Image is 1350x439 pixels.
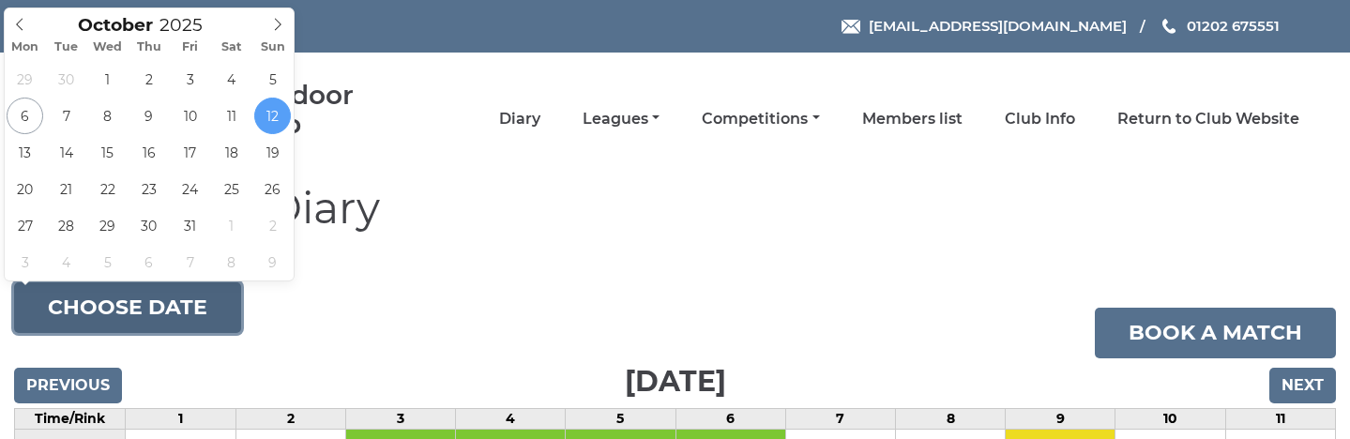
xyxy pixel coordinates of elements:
[126,408,235,429] td: 1
[172,61,208,98] span: October 3, 2025
[130,207,167,244] span: October 30, 2025
[170,41,211,53] span: Fri
[7,244,43,280] span: November 3, 2025
[1095,308,1336,358] a: Book a match
[566,408,675,429] td: 5
[1005,109,1075,129] a: Club Info
[254,244,291,280] span: November 9, 2025
[172,244,208,280] span: November 7, 2025
[1162,19,1176,34] img: Phone us
[89,207,126,244] span: October 29, 2025
[499,109,540,129] a: Diary
[583,109,660,129] a: Leagues
[14,282,241,333] button: Choose date
[235,408,345,429] td: 2
[87,41,129,53] span: Wed
[78,17,153,35] span: Scroll to increment
[14,368,122,403] input: Previous
[7,171,43,207] span: October 20, 2025
[213,207,250,244] span: November 1, 2025
[211,41,252,53] span: Sat
[456,408,566,429] td: 4
[89,134,126,171] span: October 15, 2025
[130,61,167,98] span: October 2, 2025
[213,244,250,280] span: November 8, 2025
[254,98,291,134] span: October 12, 2025
[172,171,208,207] span: October 24, 2025
[48,61,84,98] span: September 30, 2025
[172,134,208,171] span: October 17, 2025
[5,41,46,53] span: Mon
[1187,17,1280,35] span: 01202 675551
[15,408,126,429] td: Time/Rink
[48,134,84,171] span: October 14, 2025
[130,171,167,207] span: October 23, 2025
[1269,368,1336,403] input: Next
[130,134,167,171] span: October 16, 2025
[172,207,208,244] span: October 31, 2025
[345,408,455,429] td: 3
[7,134,43,171] span: October 13, 2025
[89,61,126,98] span: October 1, 2025
[1006,408,1115,429] td: 9
[254,207,291,244] span: November 2, 2025
[48,171,84,207] span: October 21, 2025
[89,171,126,207] span: October 22, 2025
[254,61,291,98] span: October 5, 2025
[153,14,226,36] input: Scroll to increment
[254,134,291,171] span: October 19, 2025
[89,98,126,134] span: October 8, 2025
[675,408,785,429] td: 6
[842,20,860,34] img: Email
[48,207,84,244] span: October 28, 2025
[213,61,250,98] span: October 4, 2025
[7,61,43,98] span: September 29, 2025
[842,15,1127,37] a: Email [EMAIL_ADDRESS][DOMAIN_NAME]
[896,408,1006,429] td: 8
[1117,109,1299,129] a: Return to Club Website
[48,98,84,134] span: October 7, 2025
[254,171,291,207] span: October 26, 2025
[48,244,84,280] span: November 4, 2025
[172,98,208,134] span: October 10, 2025
[129,41,170,53] span: Thu
[213,98,250,134] span: October 11, 2025
[702,109,819,129] a: Competitions
[869,17,1127,35] span: [EMAIL_ADDRESS][DOMAIN_NAME]
[862,109,963,129] a: Members list
[252,41,294,53] span: Sun
[785,408,895,429] td: 7
[1115,408,1225,429] td: 10
[213,171,250,207] span: October 25, 2025
[1225,408,1335,429] td: 11
[130,244,167,280] span: November 6, 2025
[46,41,87,53] span: Tue
[7,98,43,134] span: October 6, 2025
[213,134,250,171] span: October 18, 2025
[14,185,1336,254] h1: Bowls Club Diary
[7,207,43,244] span: October 27, 2025
[130,98,167,134] span: October 9, 2025
[89,244,126,280] span: November 5, 2025
[1160,15,1280,37] a: Phone us 01202 675551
